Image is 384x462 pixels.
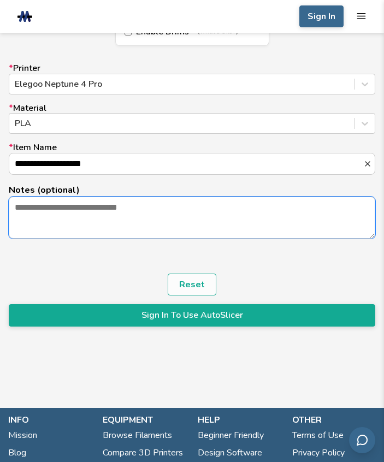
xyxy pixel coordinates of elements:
[356,11,367,21] button: mobile navigation menu
[363,159,375,168] button: *Item Name
[8,444,26,461] a: Blog
[103,413,186,427] p: equipment
[9,143,375,175] label: Item Name
[9,103,375,134] label: Material
[103,427,172,444] a: Browse Filaments
[292,444,345,461] a: Privacy Policy
[198,427,281,461] a: Beginner Friendly Design Software
[9,183,375,197] p: Notes (optional)
[9,197,375,238] textarea: Notes (optional)
[8,427,37,444] a: Mission
[292,413,376,427] p: other
[9,63,375,94] label: Printer
[299,5,344,27] button: Sign In
[349,427,375,453] button: Send feedback via email
[9,304,375,326] button: Sign In To Use AutoSlicer
[103,444,183,461] a: Compare 3D Printers
[168,274,216,295] button: Reset
[9,153,363,174] input: *Item Name
[198,413,281,427] p: help
[292,427,344,444] a: Terms of Use
[8,413,92,427] p: info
